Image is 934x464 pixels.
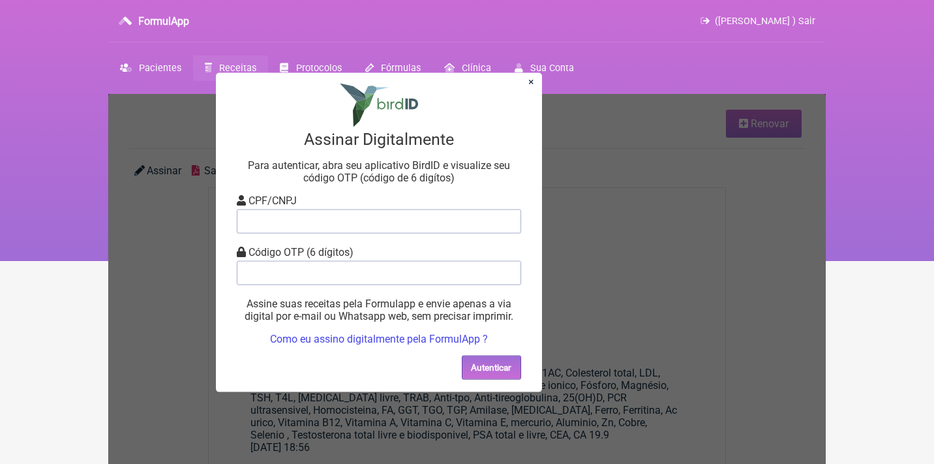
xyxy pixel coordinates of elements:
[340,83,418,127] img: Logo Birdid
[354,55,432,81] a: Fórmulas
[249,194,297,206] span: CPF/CNPJ
[715,16,815,27] span: ([PERSON_NAME] ) Sair
[432,55,503,81] a: Clínica
[219,63,256,74] span: Receitas
[530,63,574,74] span: Sua Conta
[139,63,181,74] span: Pacientes
[270,332,488,345] a: Como eu assino digitalmente pela FormulApp ?
[108,55,193,81] a: Pacientes
[193,55,268,81] a: Receitas
[700,16,815,27] a: ([PERSON_NAME] ) Sair
[138,15,189,27] h3: FormulApp
[249,245,354,258] span: Código OTP (6 dígitos)
[503,55,586,81] a: Sua Conta
[381,63,421,74] span: Fórmulas
[296,63,342,74] span: Protocolos
[462,355,521,379] button: Autenticar
[245,297,513,322] span: Assine suas receitas pela Formulapp e envie apenas a via digital por e-mail ou Whatsapp web, sem ...
[268,55,353,81] a: Protocolos
[304,129,454,148] span: Assinar Digitalmente
[528,75,534,87] a: Fechar
[462,63,491,74] span: Clínica
[237,159,521,183] p: Para autenticar, abra seu aplicativo BirdID e visualize seu código OTP (código de 6 digítos)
